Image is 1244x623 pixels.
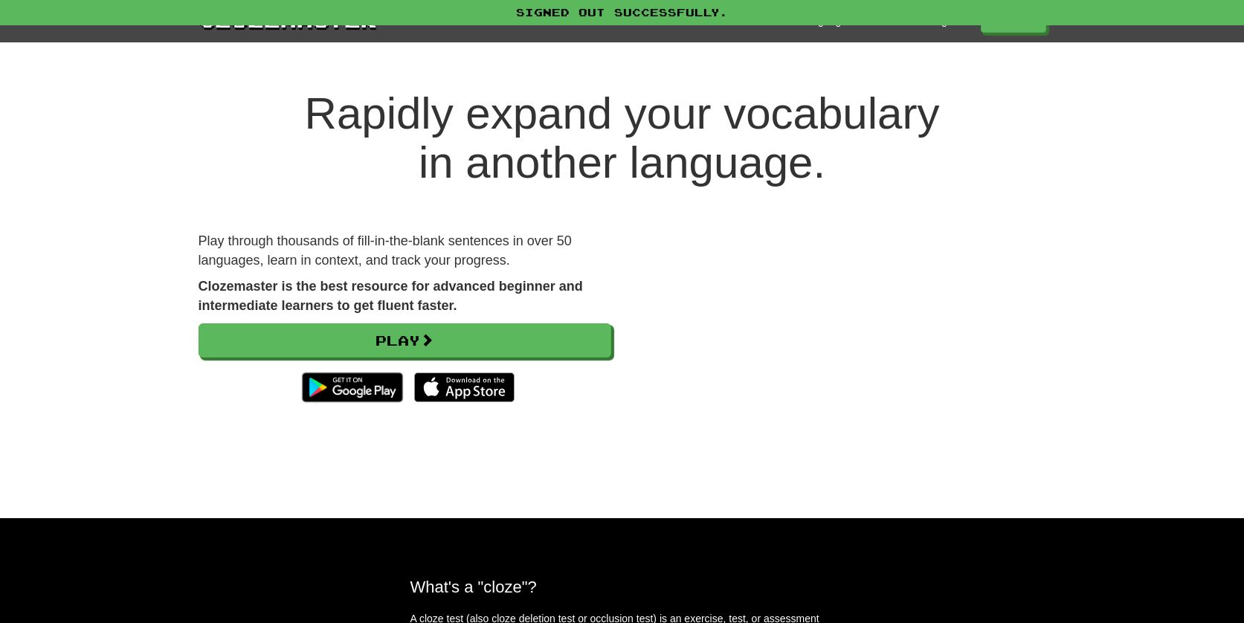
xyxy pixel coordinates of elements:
img: Get it on Google Play [294,365,410,410]
a: Play [199,323,611,358]
strong: Clozemaster is the best resource for advanced beginner and intermediate learners to get fluent fa... [199,279,583,313]
img: Download_on_the_App_Store_Badge_US-UK_135x40-25178aeef6eb6b83b96f5f2d004eda3bffbb37122de64afbaef7... [414,372,515,402]
h2: What's a "cloze"? [410,578,834,596]
p: Play through thousands of fill-in-the-blank sentences in over 50 languages, learn in context, and... [199,232,611,270]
